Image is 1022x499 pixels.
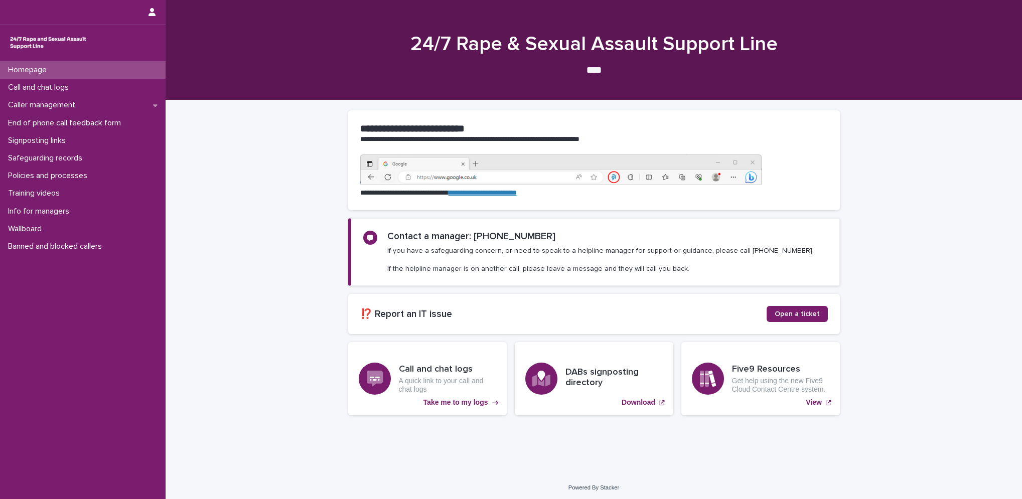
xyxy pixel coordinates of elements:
[622,398,655,407] p: Download
[4,118,129,128] p: End of phone call feedback form
[399,364,496,375] h3: Call and chat logs
[360,154,762,185] img: https%3A%2F%2Fcdn.document360.io%2F0deca9d6-0dac-4e56-9e8f-8d9979bfce0e%2FImages%2FDocumentation%...
[423,398,488,407] p: Take me to my logs
[4,83,77,92] p: Call and chat logs
[806,398,822,407] p: View
[387,231,555,242] h2: Contact a manager: [PHONE_NUMBER]
[732,364,829,375] h3: Five9 Resources
[4,136,74,145] p: Signposting links
[4,224,50,234] p: Wallboard
[8,33,88,53] img: rhQMoQhaT3yELyF149Cw
[360,308,767,320] h2: ⁉️ Report an IT issue
[4,207,77,216] p: Info for managers
[399,377,496,394] p: A quick link to your call and chat logs
[767,306,828,322] a: Open a ticket
[4,242,110,251] p: Banned and blocked callers
[732,377,829,394] p: Get help using the new Five9 Cloud Contact Centre system.
[4,171,95,181] p: Policies and processes
[775,310,820,317] span: Open a ticket
[4,189,68,198] p: Training videos
[4,100,83,110] p: Caller management
[4,153,90,163] p: Safeguarding records
[4,65,55,75] p: Homepage
[568,484,619,490] a: Powered By Stacker
[681,342,840,415] a: View
[515,342,673,415] a: Download
[348,342,507,415] a: Take me to my logs
[387,246,814,274] p: If you have a safeguarding concern, or need to speak to a helpline manager for support or guidanc...
[348,32,840,56] h1: 24/7 Rape & Sexual Assault Support Line
[565,367,663,389] h3: DABs signposting directory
